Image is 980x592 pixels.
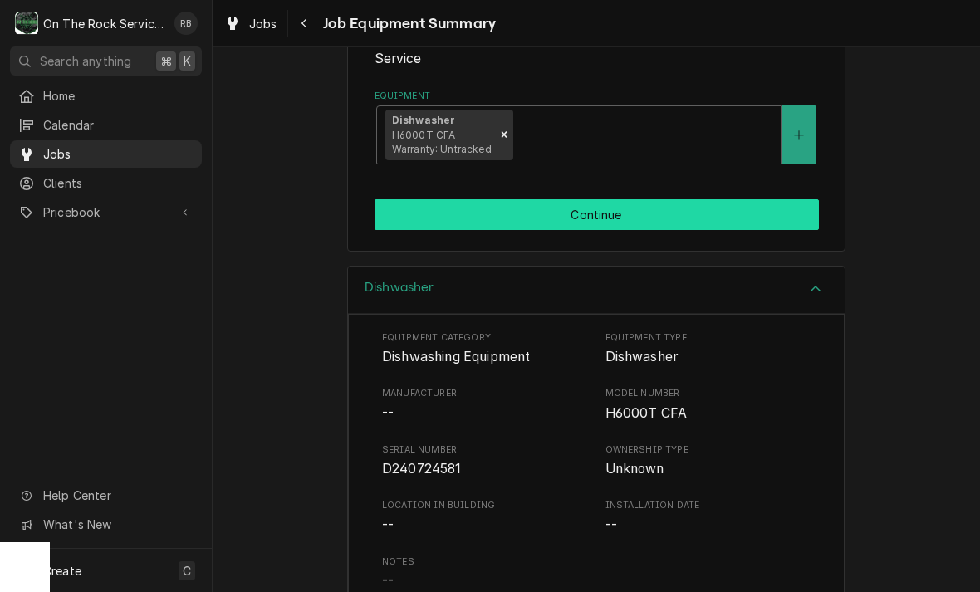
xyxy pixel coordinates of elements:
[605,331,811,345] span: Equipment Type
[375,51,422,66] span: Service
[382,571,811,591] span: Notes
[382,331,588,367] div: Equipment Category
[10,169,202,197] a: Clients
[43,564,81,578] span: Create
[43,145,194,163] span: Jobs
[392,129,492,156] span: H6000T CFA Warranty: Untracked
[605,499,811,535] div: Installation Date
[183,562,191,580] span: C
[375,90,819,165] div: Equipment
[10,111,202,139] a: Calendar
[218,10,284,37] a: Jobs
[174,12,198,35] div: Ray Beals's Avatar
[184,52,191,70] span: K
[382,516,588,536] span: Location in Building
[605,405,688,421] span: H6000T CFA
[794,130,804,141] svg: Create New Equipment
[605,517,617,533] span: --
[382,405,394,421] span: --
[15,12,38,35] div: On The Rock Services's Avatar
[43,116,194,134] span: Calendar
[605,404,811,423] span: Model Number
[605,443,811,479] div: Ownership Type
[382,517,394,533] span: --
[382,387,588,423] div: Manufacturer
[382,443,588,479] div: Serial Number
[43,87,194,105] span: Home
[348,267,845,314] div: Accordion Header
[605,459,811,479] span: Ownership Type
[605,387,811,400] span: Model Number
[10,198,202,226] a: Go to Pricebook
[605,516,811,536] span: Installation Date
[375,199,819,230] button: Continue
[605,461,664,477] span: Unknown
[292,10,318,37] button: Navigate back
[382,349,530,364] span: Dishwashing Equipment
[43,516,192,533] span: What's New
[605,499,811,512] span: Installation Date
[40,52,131,70] span: Search anything
[382,331,588,345] span: Equipment Category
[43,174,194,192] span: Clients
[382,499,588,512] span: Location in Building
[174,12,198,35] div: RB
[605,331,811,367] div: Equipment Type
[375,199,819,230] div: Button Group
[10,46,202,76] button: Search anything⌘K
[605,443,811,457] span: Ownership Type
[10,82,202,110] a: Home
[382,443,588,457] span: Serial Number
[375,49,819,69] span: Job Type
[375,90,819,103] label: Equipment
[382,461,462,477] span: D240724581
[605,349,679,364] span: Dishwasher
[382,404,588,423] span: Manufacturer
[382,347,588,367] span: Equipment Category
[10,482,202,509] a: Go to Help Center
[43,203,169,221] span: Pricebook
[43,487,192,504] span: Help Center
[782,105,816,164] button: Create New Equipment
[605,347,811,367] span: Equipment Type
[160,52,172,70] span: ⌘
[43,15,165,32] div: On The Rock Services
[382,573,394,589] span: --
[375,199,819,230] div: Button Group Row
[495,110,513,161] div: Remove [object Object]
[382,459,588,479] span: Serial Number
[10,140,202,168] a: Jobs
[318,12,496,35] span: Job Equipment Summary
[348,267,845,314] button: Accordion Details Expand Trigger
[375,33,819,69] div: Job Type
[382,499,588,535] div: Location in Building
[382,555,811,569] span: Notes
[10,511,202,538] a: Go to What's New
[605,387,811,423] div: Model Number
[15,12,38,35] div: O
[392,114,456,126] strong: Dishwasher
[382,555,811,591] div: Notes
[249,15,277,32] span: Jobs
[365,280,434,296] h3: Dishwasher
[382,387,588,400] span: Manufacturer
